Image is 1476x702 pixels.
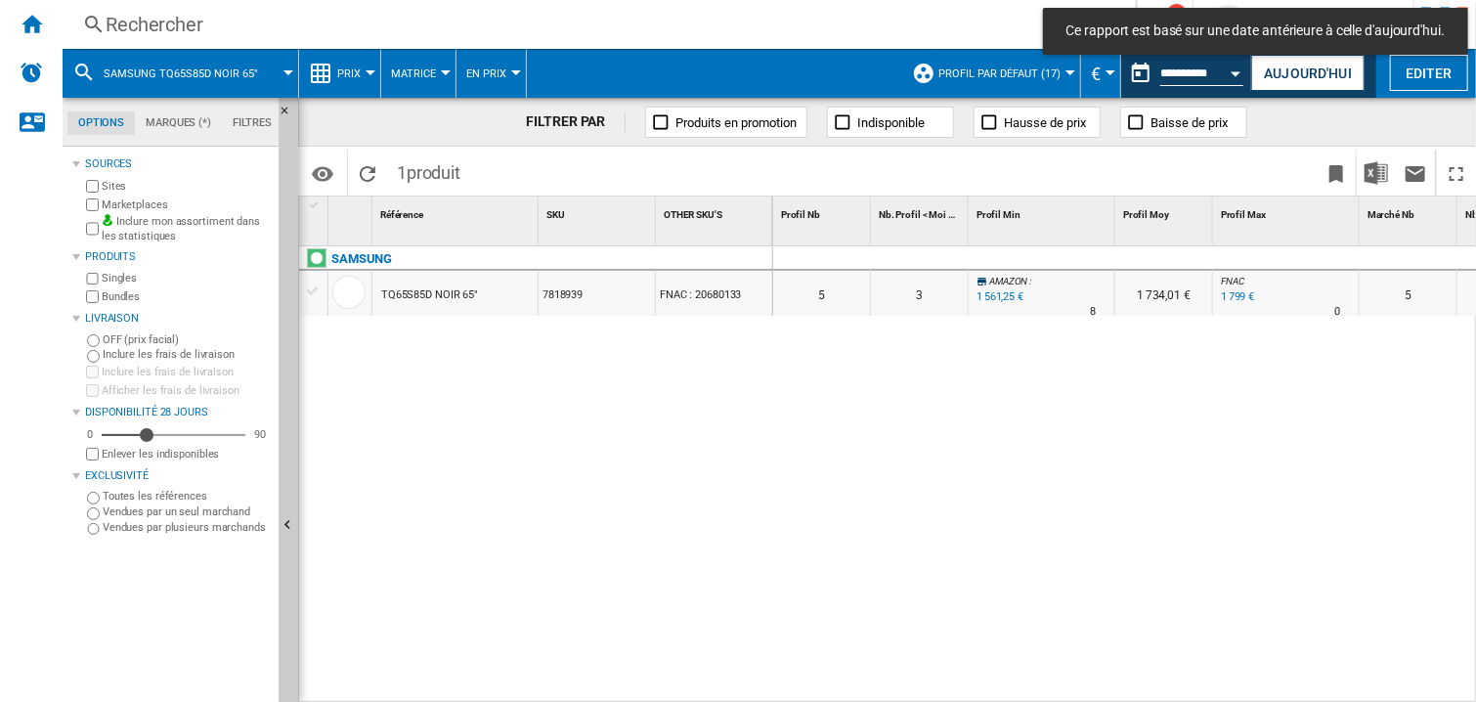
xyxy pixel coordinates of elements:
[466,67,506,80] span: En Prix
[1367,209,1414,220] span: Marché Nb
[1357,150,1396,196] button: Télécharger au format Excel
[135,111,222,135] md-tab-item: Marques (*)
[1091,49,1110,98] button: €
[86,273,99,285] input: Singles
[781,209,820,220] span: Profil Nb
[102,425,245,445] md-slider: Disponibilité
[1334,302,1340,322] div: Délai de livraison : 0 jour
[1218,287,1254,307] div: Mise à jour : mercredi 28 août 2024 23:00
[72,49,288,98] div: SAMSUNG TQ65S85D NOIR 65"
[1081,49,1121,98] md-menu: Currency
[1364,197,1456,227] div: Marché Nb Sort None
[102,383,271,398] label: Afficher les frais de livraison
[85,249,271,265] div: Produits
[103,332,271,347] label: OFF (prix facial)
[82,427,98,442] div: 0
[86,384,99,397] input: Afficher les frais de livraison
[660,197,772,227] div: OTHER SKU'S Sort None
[871,271,968,316] div: 3
[645,107,807,138] button: Produits en promotion
[1123,209,1169,220] span: Profil Moy
[249,427,271,442] div: 90
[539,271,655,316] div: 7818939
[104,49,278,98] button: SAMSUNG TQ65S85D NOIR 65"
[1121,49,1247,98] div: Ce rapport est basé sur une date antérieure à celle d'aujourd'hui.
[1090,302,1096,322] div: Délai de livraison : 8 jours
[380,209,423,220] span: Référence
[1317,150,1356,196] button: Créer un favoris
[85,405,271,420] div: Disponibilité 28 Jours
[875,197,968,227] div: Nb. Profil < Moi Sort None
[974,107,1101,138] button: Hausse de prix
[1364,197,1456,227] div: Sort None
[86,290,99,303] input: Bundles
[1061,22,1451,41] span: Ce rapport est basé sur une date antérieure à celle d'aujourd'hui.
[1251,55,1365,91] button: Aujourd'hui
[1115,271,1212,316] div: 1 734,01 €
[20,61,43,84] img: alerts-logo.svg
[376,197,538,227] div: Référence Sort None
[912,49,1070,98] div: Profil par défaut (17)
[103,489,271,504] label: Toutes les références
[85,468,271,484] div: Exclusivité
[466,49,516,98] button: En Prix
[1360,271,1456,316] div: 5
[656,271,772,316] div: FNAC : 20680133
[331,247,392,271] div: Cliquez pour filtrer sur cette marque
[309,49,370,98] div: Prix
[1396,150,1435,196] button: Envoyer ce rapport par email
[1004,115,1086,130] span: Hausse de prix
[348,150,387,196] button: Recharger
[1217,197,1359,227] div: Sort None
[106,11,1085,38] div: Rechercher
[67,111,135,135] md-tab-item: Options
[86,180,99,193] input: Sites
[407,162,460,183] span: produit
[777,197,870,227] div: Sort None
[86,198,99,211] input: Marketplaces
[1390,55,1468,91] button: Editer
[104,67,258,80] span: SAMSUNG TQ65S85D NOIR 65"
[1221,209,1266,220] span: Profil Max
[973,197,1114,227] div: Profil Min Sort None
[87,350,100,363] input: Inclure les frais de livraison
[773,271,870,316] div: 5
[977,209,1020,220] span: Profil Min
[102,179,271,194] label: Sites
[938,67,1061,80] span: Profil par défaut (17)
[973,197,1114,227] div: Sort None
[879,209,946,220] span: Nb. Profil < Moi
[86,366,99,378] input: Inclure les frais de livraison
[279,98,302,133] button: Masquer
[87,523,100,536] input: Vendues par plusieurs marchands
[989,276,1027,286] span: AMAZON
[1437,150,1476,196] button: Plein écran
[387,150,470,191] span: 1
[102,289,271,304] label: Bundles
[1119,197,1212,227] div: Sort None
[87,334,100,347] input: OFF (prix facial)
[1120,107,1247,138] button: Baisse de prix
[1365,161,1388,185] img: excel-24x24.png
[86,217,99,241] input: Inclure mon assortiment dans les statistiques
[102,271,271,285] label: Singles
[103,505,271,519] label: Vendues par un seul marchand
[85,311,271,327] div: Livraison
[827,107,954,138] button: Indisponible
[332,197,371,227] div: Sort None
[777,197,870,227] div: Profil Nb Sort None
[222,111,282,135] md-tab-item: Filtres
[543,197,655,227] div: Sort None
[1029,276,1031,286] span: :
[102,197,271,212] label: Marketplaces
[875,197,968,227] div: Sort None
[664,209,722,220] span: OTHER SKU'S
[1121,54,1160,93] button: md-calendar
[102,365,271,379] label: Inclure les frais de livraison
[660,197,772,227] div: Sort None
[391,49,446,98] div: Matrice
[391,67,436,80] span: Matrice
[1119,197,1212,227] div: Profil Moy Sort None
